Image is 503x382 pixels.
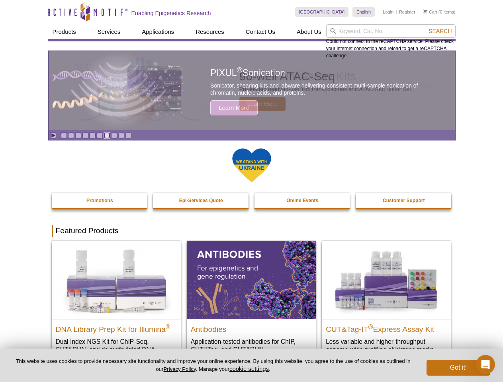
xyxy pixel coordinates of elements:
li: | [396,7,397,17]
strong: Online Events [286,198,318,203]
article: PIXUL Sonication [49,51,455,130]
a: Resources [191,24,229,39]
span: Learn More [210,100,258,115]
a: Go to slide 9 [118,133,124,138]
a: Cart [423,9,437,15]
a: Products [48,24,81,39]
a: Go to slide 8 [111,133,117,138]
a: Go to slide 5 [90,133,96,138]
a: Go to slide 4 [82,133,88,138]
h2: DNA Library Prep Kit for Illumina [56,322,177,333]
a: About Us [292,24,326,39]
img: PIXUL sonication [53,51,184,131]
a: Go to slide 3 [75,133,81,138]
button: Search [426,27,454,35]
a: Register [399,9,415,15]
li: (0 items) [423,7,456,17]
input: Keyword, Cat. No. [326,24,456,38]
a: Login [383,9,393,15]
a: PIXUL sonication PIXUL®Sonication Sonicator, shearing kits and labware delivering consistent mult... [49,51,455,130]
a: Customer Support [356,193,452,208]
img: Your Cart [423,10,427,14]
a: Go to slide 1 [61,133,67,138]
p: This website uses cookies to provide necessary site functionality and improve your online experie... [13,358,413,373]
sup: ® [166,323,170,330]
h2: Enabling Epigenetics Research [131,10,211,17]
sup: ® [368,323,373,330]
p: Less variable and higher-throughput genome-wide profiling of histone marks​. [326,337,447,354]
a: All Antibodies Antibodies Application-tested antibodies for ChIP, CUT&Tag, and CUT&RUN. [187,241,316,361]
a: Go to slide 10 [125,133,131,138]
p: Sonicator, shearing kits and labware delivering consistent multi-sample sonication of chromatin, ... [210,82,436,96]
img: DNA Library Prep Kit for Illumina [52,241,181,319]
img: CUT&Tag-IT® Express Assay Kit [322,241,451,319]
strong: Customer Support [383,198,425,203]
sup: ® [237,66,243,74]
a: Online Events [254,193,351,208]
a: Promotions [52,193,148,208]
a: Epi-Services Quote [153,193,249,208]
a: Go to slide 2 [68,133,74,138]
img: We Stand With Ukraine [232,148,272,183]
iframe: Intercom live chat [476,355,495,374]
p: Application-tested antibodies for ChIP, CUT&Tag, and CUT&RUN. [191,337,312,354]
button: cookie settings [229,365,269,372]
a: Applications [137,24,179,39]
h2: Featured Products [52,225,452,237]
strong: Promotions [86,198,113,203]
a: Go to slide 6 [97,133,103,138]
a: [GEOGRAPHIC_DATA] [295,7,349,17]
a: Toggle autoplay [50,133,56,138]
h2: Antibodies [191,322,312,333]
strong: Epi-Services Quote [179,198,223,203]
button: Got it! [427,360,490,376]
span: Search [429,28,452,34]
img: All Antibodies [187,241,316,319]
div: Could not connect to the reCAPTCHA service. Please check your internet connection and reload to g... [326,24,456,59]
a: Services [93,24,125,39]
a: Go to slide 7 [104,133,110,138]
span: PIXUL Sonication [210,68,285,78]
a: CUT&Tag-IT® Express Assay Kit CUT&Tag-IT®Express Assay Kit Less variable and higher-throughput ge... [322,241,451,361]
h2: CUT&Tag-IT Express Assay Kit [326,322,447,333]
a: English [352,7,375,17]
p: Dual Index NGS Kit for ChIP-Seq, CUT&RUN, and ds methylated DNA assays. [56,337,177,362]
a: DNA Library Prep Kit for Illumina DNA Library Prep Kit for Illumina® Dual Index NGS Kit for ChIP-... [52,241,181,369]
a: Privacy Policy [163,366,196,372]
a: Contact Us [241,24,280,39]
